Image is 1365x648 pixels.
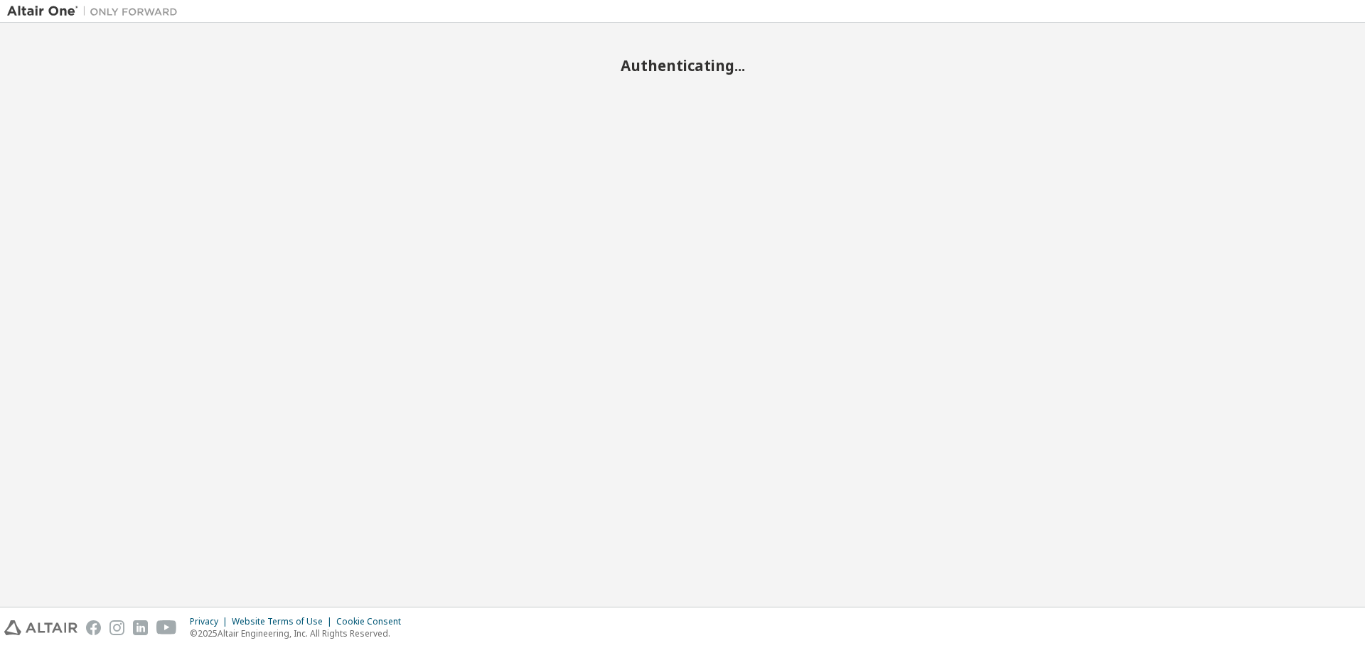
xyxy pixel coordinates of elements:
div: Website Terms of Use [232,616,336,627]
img: youtube.svg [156,620,177,635]
h2: Authenticating... [7,56,1358,75]
p: © 2025 Altair Engineering, Inc. All Rights Reserved. [190,627,409,639]
img: instagram.svg [109,620,124,635]
div: Privacy [190,616,232,627]
img: altair_logo.svg [4,620,77,635]
img: linkedin.svg [133,620,148,635]
div: Cookie Consent [336,616,409,627]
img: facebook.svg [86,620,101,635]
img: Altair One [7,4,185,18]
